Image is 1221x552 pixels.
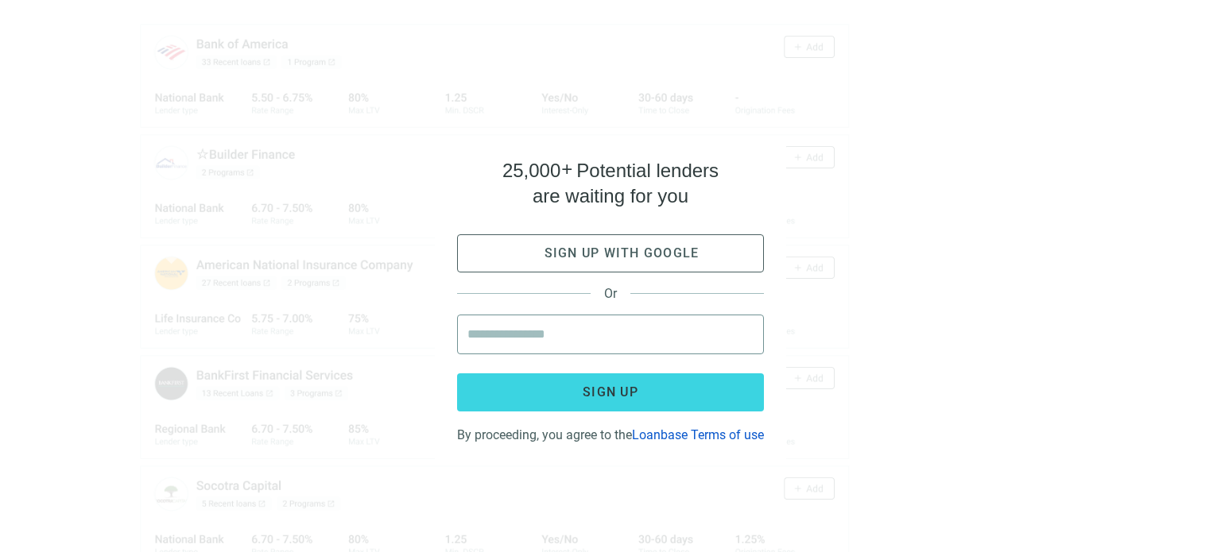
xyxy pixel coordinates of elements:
[583,384,638,400] span: Sign up
[591,286,630,301] span: Or
[457,424,764,442] div: By proceeding, you agree to the
[632,427,764,442] a: Loanbase Terms of use
[457,373,764,411] button: Sign up
[561,158,572,179] span: +
[502,160,560,181] span: 25,000
[545,245,700,261] span: Sign up with google
[502,158,719,209] h4: Potential lenders are waiting for you
[457,234,764,272] button: Sign up with google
